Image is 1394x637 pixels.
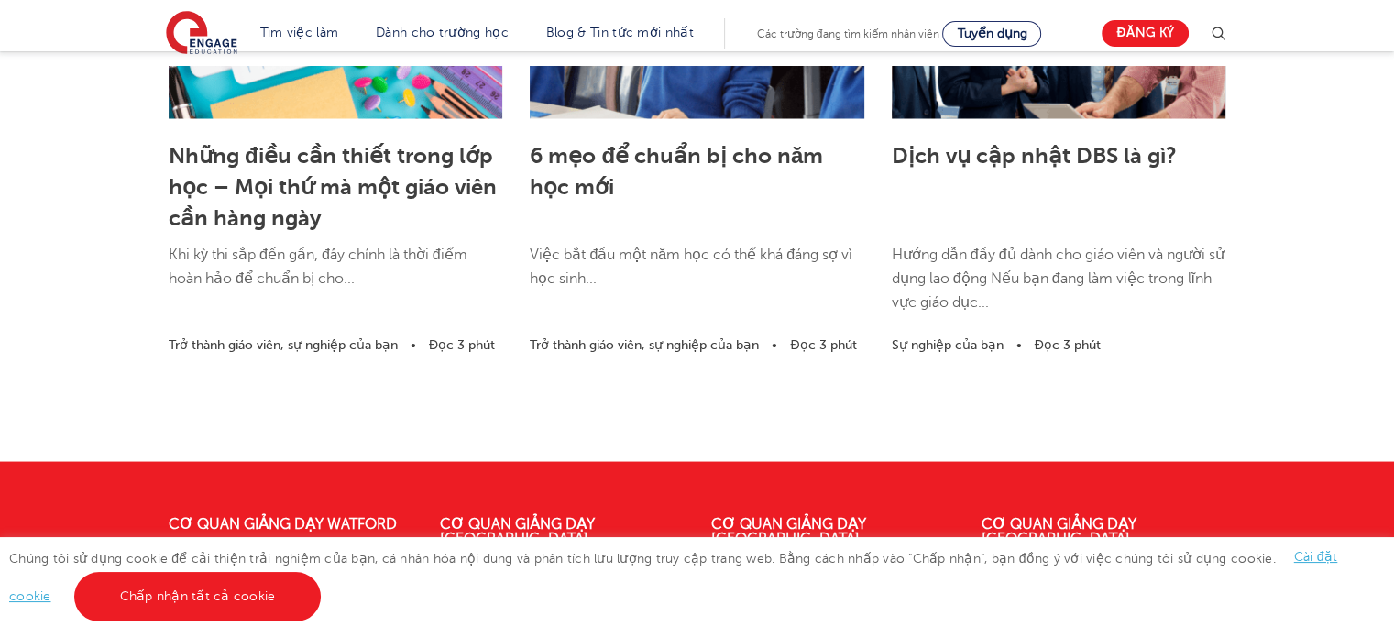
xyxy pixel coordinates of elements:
[530,246,852,286] font: Việc bắt đầu một năm học có thể khá đáng sợ vì học sinh...
[772,337,777,351] font: •
[982,515,1136,546] a: Cơ quan giảng dạy [GEOGRAPHIC_DATA]
[530,142,823,199] a: 6 mẹo để chuẩn bị cho năm học mới
[169,515,397,532] a: Cơ quan giảng dạy Watford
[429,337,495,351] font: Đọc 3 phút
[892,337,1004,351] font: Sự nghiệp của bạn
[1016,337,1022,351] font: •
[169,246,467,286] font: Khi kỳ thi sắp đến gần, đây chính là thời điểm hoàn hảo để chuẩn bị cho...
[892,246,1224,311] font: Hướng dẫn đầy đủ dành cho giáo viên và người sử dụng lao động Nếu bạn đang làm việc trong lĩnh vự...
[530,337,759,351] font: Trở thành giáo viên, sự nghiệp của bạn
[169,337,398,351] font: Trở thành giáo viên, sự nghiệp của bạn
[9,551,1276,565] font: Chúng tôi sử dụng cookie để cải thiện trải nghiệm của bạn, cá nhân hóa nội dung và phân tích lưu ...
[711,515,866,546] a: Cơ quan giảng dạy [GEOGRAPHIC_DATA]
[892,142,1177,168] a: Dịch vụ cập nhật DBS là gì?
[790,337,856,351] font: Đọc 3 phút
[169,142,497,230] a: Những điều cần thiết trong lớp học – Mọi thứ mà một giáo viên cần hàng ngày
[411,337,416,351] font: •
[120,589,276,603] font: Chấp nhận tất cả cookie
[74,572,322,621] a: Chấp nhận tất cả cookie
[1035,337,1101,351] font: Đọc 3 phút
[440,515,595,546] a: Cơ quan giảng dạy [GEOGRAPHIC_DATA]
